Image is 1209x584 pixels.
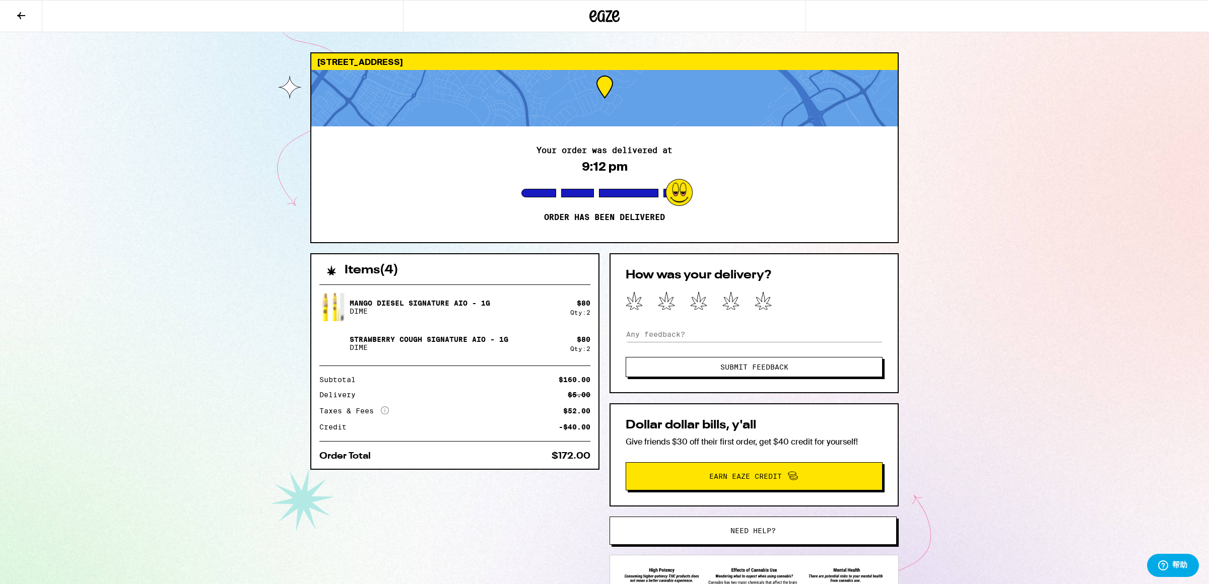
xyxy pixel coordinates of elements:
p: Strawberry Cough Signature AIO - 1g [350,335,508,343]
input: Any feedback? [626,327,883,342]
h2: Your order was delivered at [536,147,673,155]
h2: Items ( 4 ) [345,264,398,276]
img: Mango Diesel Signature AIO - 1g [319,281,348,332]
div: $160.00 [559,376,590,383]
div: Delivery [319,391,363,398]
span: Earn Eaze Credit [709,473,782,480]
button: Need help? [610,517,897,545]
p: Order has been delivered [544,212,665,223]
div: $ 80 [577,299,590,307]
div: $ 80 [577,335,590,343]
span: Need help? [730,527,776,534]
p: Give friends $30 off their first order, get $40 credit for yourself! [626,436,883,447]
h2: How was your delivery? [626,269,883,281]
p: Mango Diesel Signature AIO - 1g [350,299,490,307]
div: $52.00 [563,407,590,414]
span: Submit Feedback [720,363,788,371]
div: Order Total [319,452,378,461]
button: Earn Eaze Credit [626,462,883,490]
div: $5.00 [568,391,590,398]
div: Qty: 2 [570,345,590,352]
div: $172.00 [552,452,590,461]
div: [STREET_ADDRESS] [311,53,898,70]
div: Qty: 2 [570,309,590,316]
div: Subtotal [319,376,363,383]
p: DIME [350,307,490,315]
p: DIME [350,343,508,351]
div: Taxes & Fees [319,406,389,415]
img: Strawberry Cough Signature AIO - 1g [319,329,348,357]
div: -$40.00 [559,423,590,430]
div: 9:12 pm [582,160,628,174]
h2: Dollar dollar bills, y'all [626,419,883,431]
iframe: 打开一个小组件，您可以在其中找到更多信息 [1147,554,1199,579]
button: Submit Feedback [626,357,883,377]
div: Credit [319,423,354,430]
